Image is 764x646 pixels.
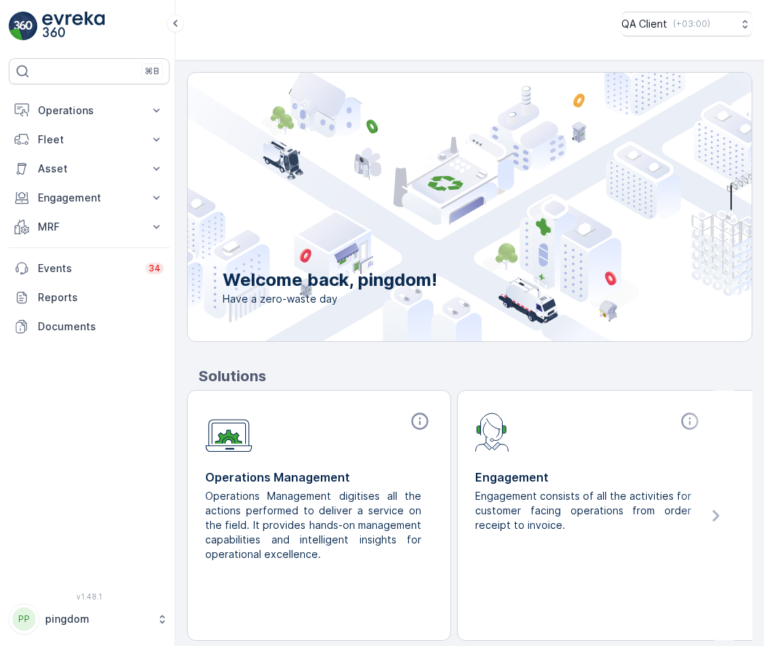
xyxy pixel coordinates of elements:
[223,292,437,306] span: Have a zero-waste day
[12,607,36,631] div: PP
[148,263,161,274] p: 34
[45,612,149,626] p: pingdom
[205,468,433,486] p: Operations Management
[145,65,159,77] p: ⌘B
[38,319,164,334] p: Documents
[9,183,170,212] button: Engagement
[621,12,752,36] button: QA Client(+03:00)
[38,103,140,118] p: Operations
[205,411,252,452] img: module-icon
[38,132,140,147] p: Fleet
[38,191,140,205] p: Engagement
[9,12,38,41] img: logo
[673,18,710,30] p: ( +03:00 )
[475,411,509,452] img: module-icon
[38,261,137,276] p: Events
[199,365,752,387] p: Solutions
[475,489,691,533] p: Engagement consists of all the activities for customer facing operations from order receipt to in...
[9,96,170,125] button: Operations
[9,125,170,154] button: Fleet
[9,212,170,242] button: MRF
[38,161,140,176] p: Asset
[205,489,421,562] p: Operations Management digitises all the actions performed to deliver a service on the field. It p...
[9,592,170,601] span: v 1.48.1
[9,283,170,312] a: Reports
[9,254,170,283] a: Events34
[42,12,105,41] img: logo_light-DOdMpM7g.png
[9,154,170,183] button: Asset
[9,604,170,634] button: PPpingdom
[9,312,170,341] a: Documents
[38,290,164,305] p: Reports
[223,268,437,292] p: Welcome back, pingdom!
[38,220,140,234] p: MRF
[122,73,752,341] img: city illustration
[475,468,703,486] p: Engagement
[621,17,667,31] p: QA Client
